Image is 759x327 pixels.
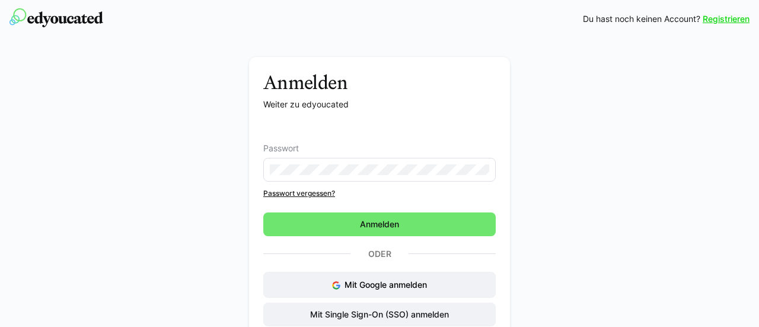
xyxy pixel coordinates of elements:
[9,8,103,27] img: edyoucated
[703,13,750,25] a: Registrieren
[263,71,496,94] h3: Anmelden
[263,303,496,326] button: Mit Single Sign-On (SSO) anmelden
[263,144,299,153] span: Passwort
[263,99,496,110] p: Weiter zu edyoucated
[350,246,409,262] p: Oder
[308,309,451,320] span: Mit Single Sign-On (SSO) anmelden
[345,280,427,290] span: Mit Google anmelden
[358,218,401,230] span: Anmelden
[263,272,496,298] button: Mit Google anmelden
[583,13,700,25] span: Du hast noch keinen Account?
[263,189,496,198] a: Passwort vergessen?
[263,212,496,236] button: Anmelden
